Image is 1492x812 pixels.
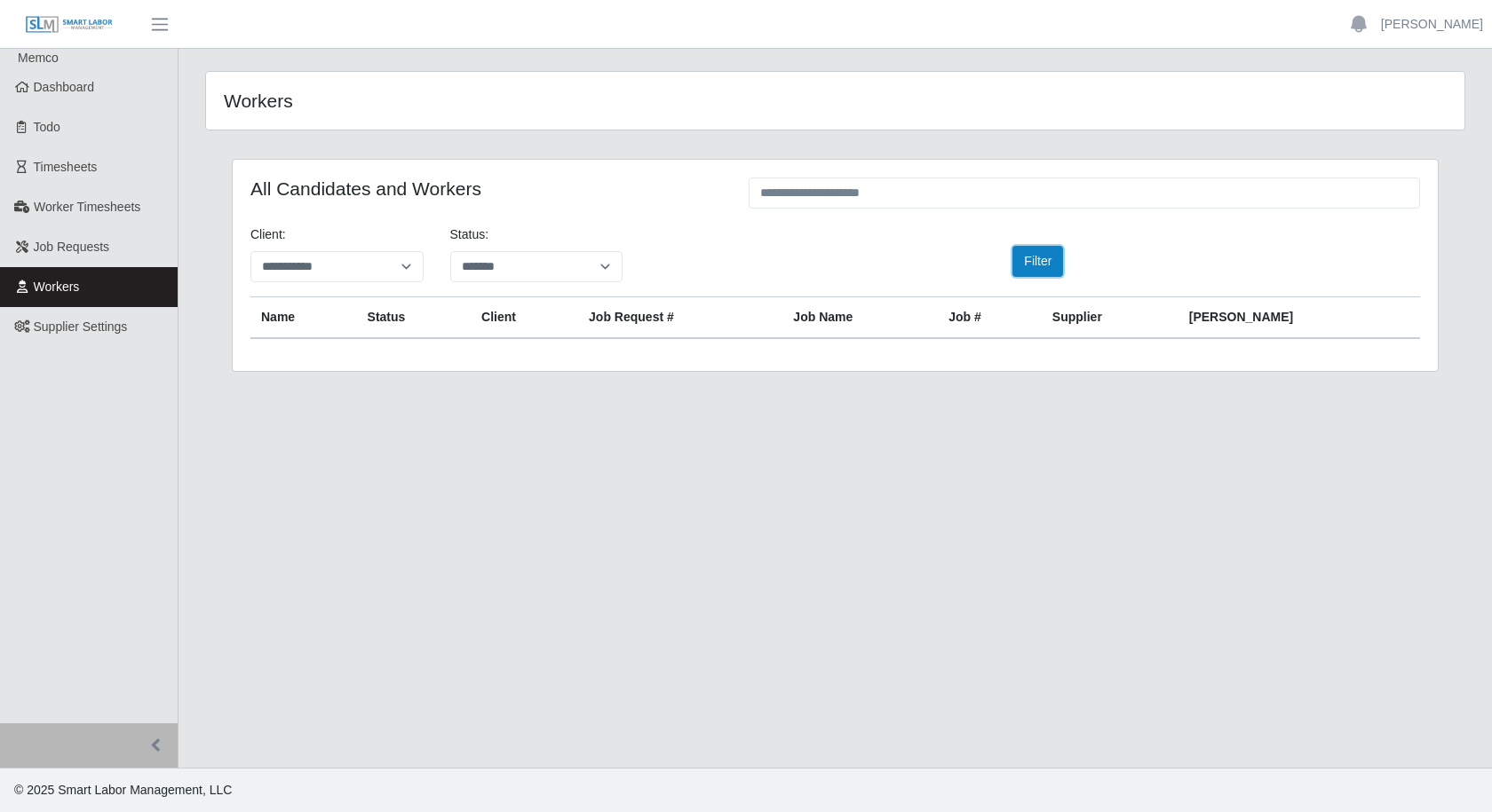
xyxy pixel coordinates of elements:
[34,200,140,214] span: Worker Timesheets
[34,120,60,134] span: Todo
[34,319,128,334] span: Supplier Settings
[450,225,489,244] label: Status:
[578,297,782,339] th: Job Request #
[1381,15,1483,34] a: [PERSON_NAME]
[34,240,110,254] span: Job Requests
[938,297,1042,339] th: Job #
[250,177,722,200] h4: All Candidates and Workers
[34,80,95,94] span: Dashboard
[250,225,286,244] label: Client:
[357,297,472,339] th: Status
[34,280,80,294] span: Workers
[782,297,938,339] th: Job Name
[224,90,718,112] h4: Workers
[34,160,98,174] span: Timesheets
[25,15,114,35] img: SLM Logo
[250,297,357,339] th: Name
[471,297,578,339] th: Client
[1012,246,1063,277] button: Filter
[1179,297,1420,339] th: [PERSON_NAME]
[1042,297,1179,339] th: Supplier
[18,51,59,65] span: Memco
[14,783,232,797] span: © 2025 Smart Labor Management, LLC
